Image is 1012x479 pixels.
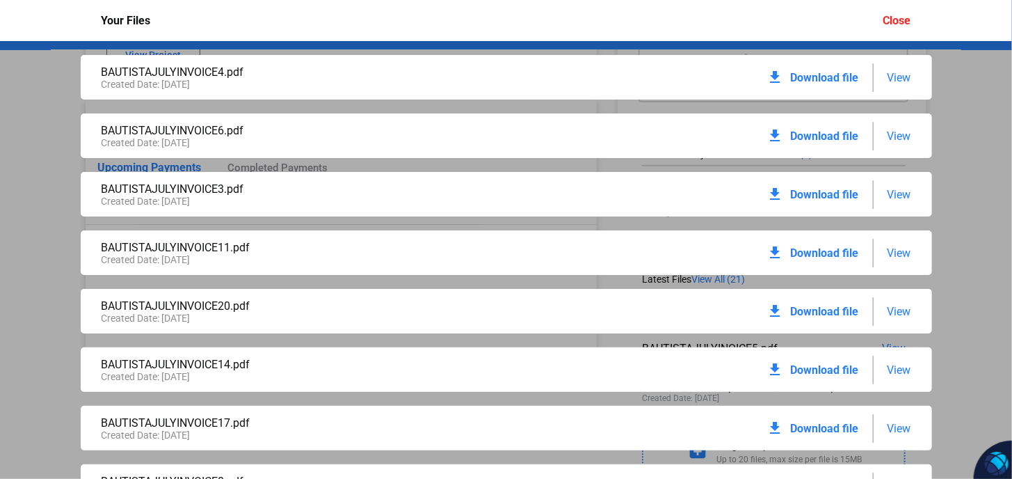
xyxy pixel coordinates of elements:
[102,196,506,207] div: Created Date: [DATE]
[102,124,506,137] div: BAUTISTAJULYINVOICE6.pdf
[102,371,506,382] div: Created Date: [DATE]
[767,361,784,378] mat-icon: download
[887,363,911,377] span: View
[791,363,859,377] span: Download file
[102,416,506,430] div: BAUTISTAJULYINVOICE17.pdf
[102,65,506,79] div: BAUTISTAJULYINVOICE4.pdf
[102,182,506,196] div: BAUTISTAJULYINVOICE3.pdf
[102,79,506,90] div: Created Date: [DATE]
[767,420,784,437] mat-icon: download
[767,244,784,261] mat-icon: download
[791,71,859,84] span: Download file
[102,313,506,324] div: Created Date: [DATE]
[767,303,784,320] mat-icon: download
[887,71,911,84] span: View
[102,430,506,441] div: Created Date: [DATE]
[887,129,911,143] span: View
[791,246,859,260] span: Download file
[791,422,859,435] span: Download file
[102,358,506,371] div: BAUTISTAJULYINVOICE14.pdf
[791,129,859,143] span: Download file
[102,241,506,254] div: BAUTISTAJULYINVOICE11.pdf
[102,14,151,27] div: Your Files
[767,127,784,144] mat-icon: download
[887,305,911,318] span: View
[887,246,911,260] span: View
[102,137,506,148] div: Created Date: [DATE]
[791,305,859,318] span: Download file
[767,69,784,86] mat-icon: download
[887,422,911,435] span: View
[883,14,911,27] div: Close
[887,188,911,201] span: View
[791,188,859,201] span: Download file
[102,254,506,265] div: Created Date: [DATE]
[767,186,784,203] mat-icon: download
[102,299,506,313] div: BAUTISTAJULYINVOICE20.pdf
